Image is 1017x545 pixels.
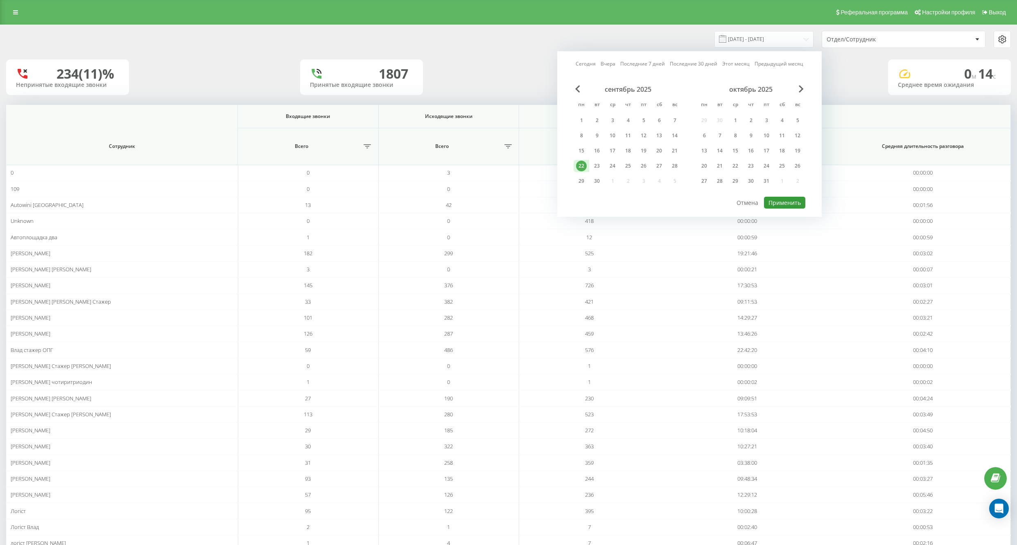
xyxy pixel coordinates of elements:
div: вт 30 сент. 2025 г. [589,175,605,187]
div: вт 28 окт. 2025 г. [712,175,728,187]
div: чт 25 сент. 2025 г. [620,160,636,172]
span: 145 [304,282,312,289]
span: Логіст Влад [11,523,39,531]
abbr: воскресенье [791,99,804,111]
div: сб 18 окт. 2025 г. [774,145,790,157]
span: 14 [978,65,996,82]
td: 00:05:46 [835,487,1011,503]
div: ср 1 окт. 2025 г. [728,114,743,127]
div: ср 10 сент. 2025 г. [605,129,620,142]
div: пн 22 сент. 2025 г. [574,160,589,172]
abbr: суббота [776,99,788,111]
span: 33 [305,298,311,305]
span: 363 [585,443,594,450]
td: 00:00:00 [835,181,1011,197]
div: ср 15 окт. 2025 г. [728,145,743,157]
span: 190 [444,395,453,402]
div: 30 [592,176,602,186]
div: 16 [746,145,756,156]
span: 12 [586,234,592,241]
div: 27 [654,161,664,171]
div: пн 29 сент. 2025 г. [574,175,589,187]
span: 126 [444,491,453,498]
span: [PERSON_NAME] [11,427,50,434]
div: 5 [638,115,649,126]
span: 1 [588,362,591,370]
div: 9 [746,130,756,141]
div: вс 19 окт. 2025 г. [790,145,805,157]
div: пт 24 окт. 2025 г. [759,160,774,172]
span: Реферальная программа [841,9,908,16]
td: 00:00:00 [660,213,835,229]
abbr: понедельник [698,99,710,111]
div: вс 21 сент. 2025 г. [667,145,683,157]
abbr: понедельник [575,99,588,111]
td: 10:18:04 [660,422,835,438]
abbr: среда [606,99,619,111]
td: 00:02:27 [835,294,1011,310]
span: 322 [444,443,453,450]
div: 5 [792,115,803,126]
div: 27 [699,176,710,186]
span: Выход [989,9,1006,16]
div: сб 13 сент. 2025 г. [651,129,667,142]
div: пн 1 сент. 2025 г. [574,114,589,127]
span: 486 [444,346,453,354]
div: вс 5 окт. 2025 г. [790,114,805,127]
span: Всего [523,143,642,150]
div: сб 20 сент. 2025 г. [651,145,667,157]
div: Непринятые входящие звонки [16,82,119,89]
span: [PERSON_NAME] [11,475,50,482]
td: 00:02:42 [835,326,1011,342]
span: Логіст [11,507,26,515]
div: 14 [669,130,680,141]
div: 26 [792,161,803,171]
div: 2 [592,115,602,126]
div: 10 [761,130,772,141]
div: вт 21 окт. 2025 г. [712,160,728,172]
span: Исходящие звонки [389,113,508,120]
td: 00:03:22 [835,503,1011,519]
div: 18 [623,145,633,156]
div: 15 [576,145,587,156]
span: 0 [307,362,310,370]
div: 29 [576,176,587,186]
div: 25 [623,161,633,171]
div: 4 [777,115,787,126]
div: 8 [730,130,741,141]
div: 2 [746,115,756,126]
span: 0 [447,217,450,225]
span: 93 [305,475,311,482]
div: 20 [699,161,710,171]
td: 00:03:40 [835,438,1011,454]
div: вт 23 сент. 2025 г. [589,160,605,172]
div: чт 30 окт. 2025 г. [743,175,759,187]
span: 0 [964,65,978,82]
div: 15 [730,145,741,156]
span: 3 [307,266,310,273]
span: 29 [305,427,311,434]
span: [PERSON_NAME] [11,491,50,498]
span: [PERSON_NAME] Стажер [PERSON_NAME] [11,411,111,418]
span: 468 [585,314,594,321]
abbr: вторник [591,99,603,111]
div: Open Intercom Messenger [989,499,1009,518]
span: 359 [585,459,594,466]
td: 00:04:50 [835,422,1011,438]
span: [PERSON_NAME] [PERSON_NAME] Стажер [11,298,111,305]
span: [PERSON_NAME] [11,282,50,289]
span: [PERSON_NAME] [PERSON_NAME] [11,266,91,273]
div: 29 [730,176,741,186]
div: 1807 [379,66,408,82]
div: 21 [669,145,680,156]
div: вс 14 сент. 2025 г. [667,129,683,142]
span: 418 [585,217,594,225]
td: 00:03:21 [835,310,1011,326]
td: 09:11:53 [660,294,835,310]
div: чт 16 окт. 2025 г. [743,145,759,157]
span: Входящие звонки [249,113,367,120]
a: Предыдущий месяц [755,60,803,68]
span: 230 [585,395,594,402]
div: 12 [638,130,649,141]
div: сб 11 окт. 2025 г. [774,129,790,142]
